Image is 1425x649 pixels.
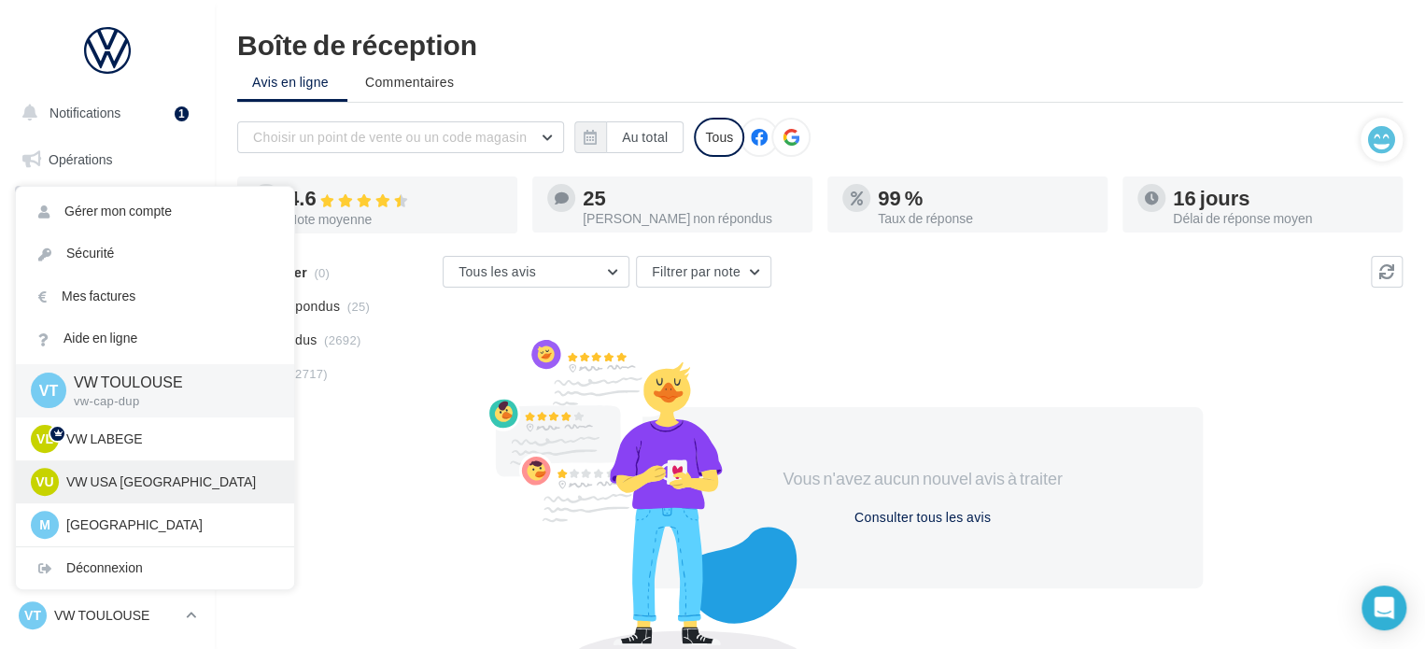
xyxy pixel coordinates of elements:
[15,598,200,633] a: VT VW TOULOUSE
[11,93,196,133] button: Notifications 1
[16,275,294,317] a: Mes factures
[324,332,361,347] span: (2692)
[36,430,53,448] span: VL
[878,188,1093,208] div: 99 %
[66,515,272,534] p: [GEOGRAPHIC_DATA]
[175,106,189,121] div: 1
[574,121,684,153] button: Au total
[66,430,272,448] p: VW LABEGE
[1362,586,1406,630] div: Open Intercom Messenger
[16,233,294,275] a: Sécurité
[11,281,204,320] a: Campagnes
[11,186,204,226] a: Boîte de réception
[347,299,370,314] span: (25)
[253,129,527,145] span: Choisir un point de vente ou un code magasin
[606,121,684,153] button: Au total
[24,606,41,625] span: VT
[288,188,502,209] div: 4.6
[35,473,53,491] span: VU
[16,547,294,589] div: Déconnexion
[11,327,204,366] a: Contacts
[54,606,178,625] p: VW TOULOUSE
[11,140,204,179] a: Opérations
[762,467,1083,491] div: Vous n'avez aucun nouvel avis à traiter
[878,212,1093,225] div: Taux de réponse
[290,366,328,381] span: (2717)
[636,256,771,288] button: Filtrer par note
[694,118,744,157] div: Tous
[1173,188,1388,208] div: 16 jours
[11,234,204,274] a: Visibilité en ligne
[11,420,204,459] a: Calendrier
[443,256,629,288] button: Tous les avis
[39,380,58,402] span: VT
[11,529,204,584] a: Campagnes DataOnDemand
[583,188,797,208] div: 25
[11,374,204,413] a: Médiathèque
[66,473,272,491] p: VW USA [GEOGRAPHIC_DATA]
[255,297,340,316] span: Non répondus
[74,372,264,393] p: VW TOULOUSE
[16,190,294,233] a: Gérer mon compte
[237,30,1403,58] div: Boîte de réception
[1173,212,1388,225] div: Délai de réponse moyen
[74,393,264,410] p: vw-cap-dup
[39,515,50,534] span: M
[49,105,120,120] span: Notifications
[49,151,112,167] span: Opérations
[847,506,998,529] button: Consulter tous les avis
[288,213,502,226] div: Note moyenne
[459,263,536,279] span: Tous les avis
[11,466,204,521] a: PLV et print personnalisable
[583,212,797,225] div: [PERSON_NAME] non répondus
[237,121,564,153] button: Choisir un point de vente ou un code magasin
[365,74,454,90] span: Commentaires
[16,317,294,360] a: Aide en ligne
